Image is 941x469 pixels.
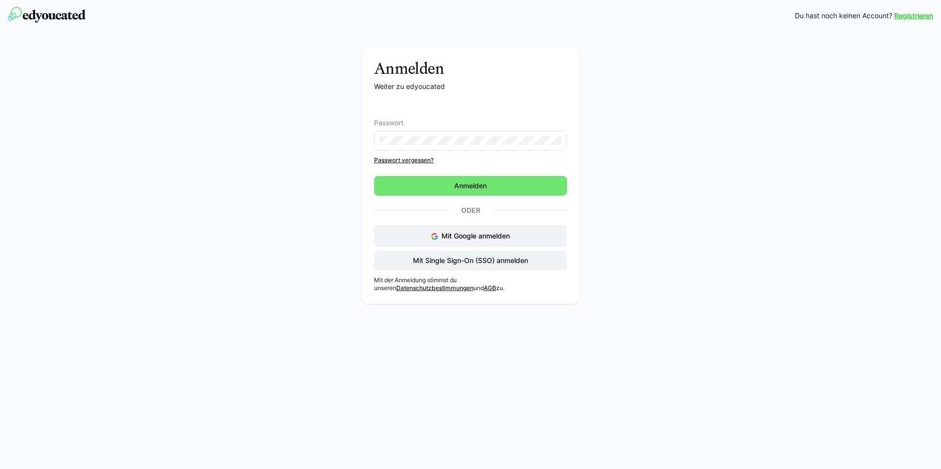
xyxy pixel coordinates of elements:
[374,251,567,270] button: Mit Single Sign-On (SSO) anmelden
[441,232,510,240] span: Mit Google anmelden
[374,276,567,292] p: Mit der Anmeldung stimmst du unseren und zu.
[446,204,495,217] p: Oder
[374,59,567,78] h3: Anmelden
[374,225,567,247] button: Mit Google anmelden
[411,256,530,265] span: Mit Single Sign-On (SSO) anmelden
[374,156,567,164] a: Passwort vergessen?
[453,181,488,191] span: Anmelden
[894,11,933,21] a: Registrieren
[795,11,892,21] span: Du hast noch keinen Account?
[374,176,567,196] button: Anmelden
[374,119,404,127] span: Passwort
[484,284,496,292] a: AGB
[8,7,86,23] img: edyoucated
[396,284,473,292] a: Datenschutzbestimmungen
[374,82,567,91] p: Weiter zu edyoucated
